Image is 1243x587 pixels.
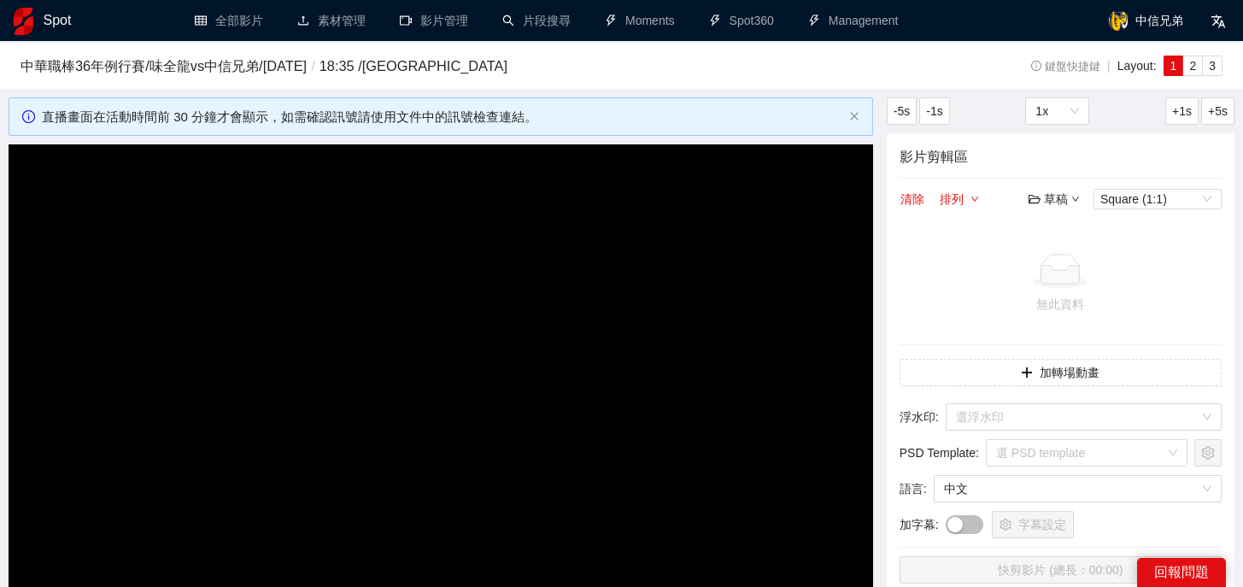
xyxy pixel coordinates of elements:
span: 1x [1035,98,1079,124]
a: table全部影片 [195,14,263,27]
span: info-circle [1031,61,1042,72]
button: -5s [887,97,917,125]
span: +1s [1172,102,1192,120]
span: 浮水印 : [900,408,939,426]
a: thunderboltSpot360 [709,14,774,27]
span: | [1107,59,1111,73]
span: Square (1:1) [1100,190,1215,208]
button: plus加轉場動畫 [900,359,1222,386]
span: PSD Template : [900,443,979,462]
span: 鍵盤快捷鍵 [1031,61,1100,73]
a: search片段搜尋 [502,14,571,27]
h4: 影片剪輯區 [900,146,1222,167]
span: 中文 [944,476,1211,502]
h3: 中華職棒36年例行賽 / 味全龍 vs 中信兄弟 / [DATE] 18:35 / [GEOGRAPHIC_DATA] [21,56,941,78]
div: 直播畫面在活動時間前 30 分鐘才會顯示，如需確認訊號請使用文件中的訊號檢查連結。 [42,107,842,127]
img: logo [14,8,33,35]
span: +5s [1208,102,1228,120]
div: 回報問題 [1137,558,1226,587]
button: 快剪影片 (總長：00:00) [900,556,1222,584]
a: video-camera影片管理 [400,14,468,27]
span: 加字幕 : [900,515,939,534]
span: down [1071,195,1080,203]
button: close [849,111,859,122]
span: 2 [1189,59,1196,73]
span: -1s [926,102,942,120]
span: 3 [1209,59,1216,73]
a: thunderboltManagement [808,14,899,27]
span: folder-open [1029,193,1041,205]
button: setting [1194,439,1222,467]
button: 清除 [900,189,925,209]
span: close [849,111,859,121]
div: 草稿 [1029,190,1080,208]
button: +1s [1165,97,1199,125]
div: 無此資料 [906,295,1215,314]
span: / [307,58,320,73]
span: down [970,195,979,205]
span: info-circle [22,110,35,123]
button: +5s [1201,97,1234,125]
button: setting字幕設定 [992,511,1074,538]
span: 1 [1170,59,1177,73]
button: 排列down [939,189,980,209]
button: -1s [919,97,949,125]
a: thunderboltMoments [605,14,675,27]
a: upload素材管理 [297,14,366,27]
span: -5s [894,102,910,120]
span: plus [1021,367,1033,380]
span: 語言 : [900,479,927,498]
span: Layout: [1117,59,1157,73]
img: avatar [1108,10,1129,31]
